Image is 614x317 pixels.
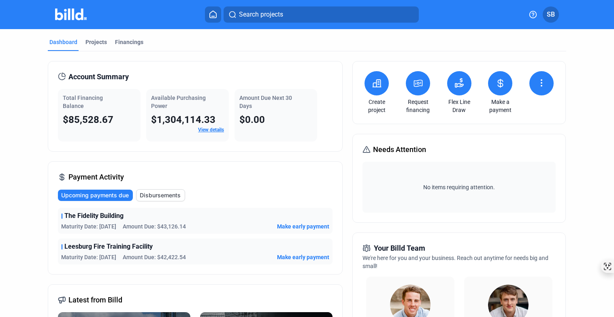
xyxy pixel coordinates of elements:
[61,253,116,261] span: Maturity Date: [DATE]
[64,211,124,221] span: The Fidelity Building
[55,8,87,20] img: Billd Company Logo
[136,189,185,201] button: Disbursements
[366,183,552,191] span: No items requiring attention.
[63,114,113,125] span: $85,528.67
[277,222,329,230] button: Make early payment
[123,253,186,261] span: Amount Due: $42,422.54
[224,6,419,23] button: Search projects
[445,98,473,114] a: Flex Line Draw
[543,6,559,23] button: SB
[374,243,425,254] span: Your Billd Team
[486,98,514,114] a: Make a payment
[68,294,122,306] span: Latest from Billd
[115,38,143,46] div: Financings
[239,10,283,19] span: Search projects
[239,95,292,109] span: Amount Due Next 30 Days
[362,98,391,114] a: Create project
[63,95,103,109] span: Total Financing Balance
[123,222,186,230] span: Amount Due: $43,126.14
[547,10,555,19] span: SB
[61,191,129,199] span: Upcoming payments due
[198,127,224,133] a: View details
[85,38,107,46] div: Projects
[49,38,77,46] div: Dashboard
[277,253,329,261] button: Make early payment
[404,98,432,114] a: Request financing
[61,222,116,230] span: Maturity Date: [DATE]
[151,95,206,109] span: Available Purchasing Power
[362,255,548,269] span: We're here for you and your business. Reach out anytime for needs big and small!
[373,144,426,155] span: Needs Attention
[140,191,181,199] span: Disbursements
[151,114,215,125] span: $1,304,114.33
[68,71,129,82] span: Account Summary
[64,242,153,251] span: Leesburg Fire Training Facility
[58,190,133,201] button: Upcoming payments due
[239,114,265,125] span: $0.00
[68,171,124,183] span: Payment Activity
